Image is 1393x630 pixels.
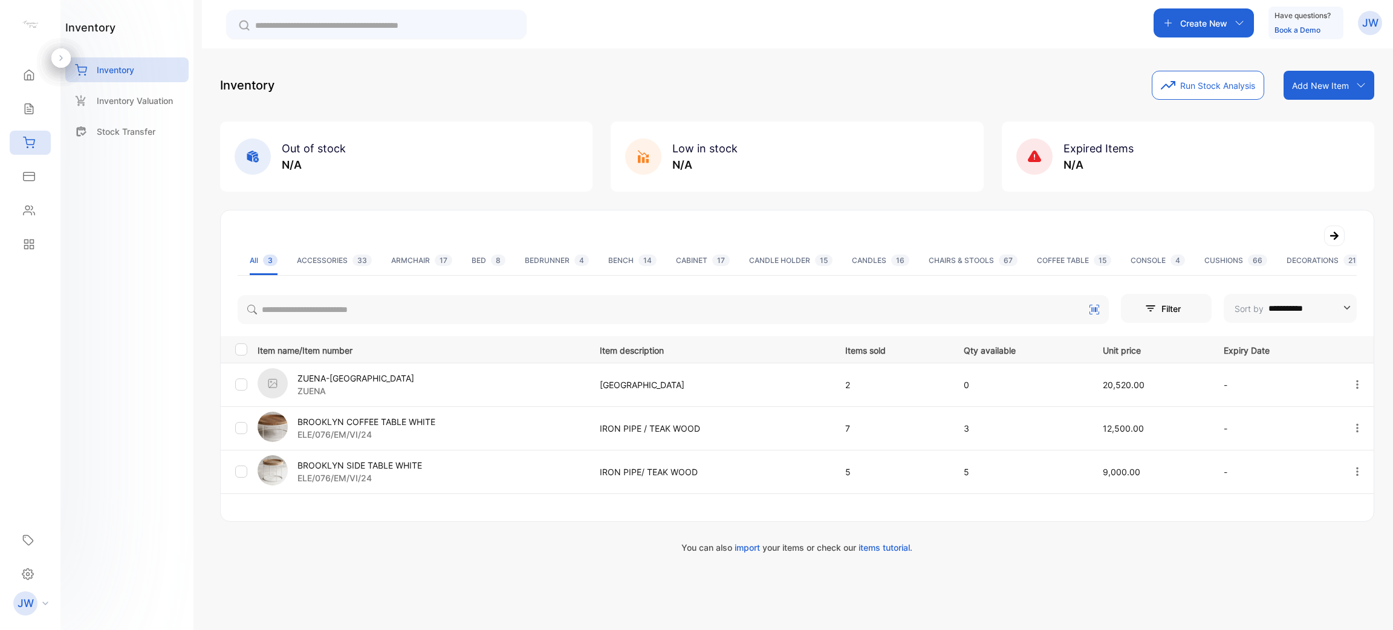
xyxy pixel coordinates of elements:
[712,255,730,266] span: 17
[964,378,1078,391] p: 0
[391,255,452,266] div: ARMCHAIR
[220,76,274,94] p: Inventory
[1103,467,1140,477] span: 9,000.00
[929,255,1018,266] div: CHAIRS & STOOLS
[1287,255,1365,266] div: DECORATIONS
[1154,8,1254,37] button: Create New
[1103,342,1199,357] p: Unit price
[297,415,435,428] p: BROOKLYN COFFEE TABLE WHITE
[491,255,505,266] span: 8
[999,255,1018,266] span: 67
[250,255,278,266] div: All
[1292,79,1349,92] p: Add New Item
[258,342,585,357] p: Item name/Item number
[1103,423,1144,434] span: 12,500.00
[1103,380,1145,390] span: 20,520.00
[1224,342,1327,357] p: Expiry Date
[18,596,34,611] p: JW
[845,378,939,391] p: 2
[815,255,833,266] span: 15
[297,372,414,385] p: ZUENA-[GEOGRAPHIC_DATA]
[1131,255,1185,266] div: CONSOLE
[1063,157,1134,173] p: N/A
[600,422,820,435] p: IRON PIPE / TEAK WOOD
[672,157,738,173] p: N/A
[282,157,346,173] p: N/A
[1037,255,1111,266] div: COFFEE TABLE
[600,466,820,478] p: IRON PIPE/ TEAK WOOD
[964,342,1078,357] p: Qty available
[97,94,173,107] p: Inventory Valuation
[845,422,939,435] p: 7
[525,255,589,266] div: BEDRUNNER
[1343,255,1365,266] span: 215
[282,142,346,155] span: Out of stock
[1224,378,1327,391] p: -
[676,255,730,266] div: CABINET
[672,142,738,155] span: Low in stock
[1224,422,1327,435] p: -
[220,541,1374,554] p: You can also your items or check our
[297,385,414,397] p: ZUENA
[472,255,505,266] div: BED
[1094,255,1111,266] span: 15
[297,428,435,441] p: ELE/076/EM/VI/24
[1358,8,1382,37] button: JW
[859,542,912,553] span: items tutorial.
[297,255,372,266] div: ACCESSORIES
[1171,255,1185,266] span: 4
[65,119,189,144] a: Stock Transfer
[845,466,939,478] p: 5
[1248,255,1267,266] span: 66
[608,255,657,266] div: BENCH
[263,255,278,266] span: 3
[435,255,452,266] span: 17
[964,422,1078,435] p: 3
[97,63,134,76] p: Inventory
[735,542,760,553] span: import
[1224,466,1327,478] p: -
[65,88,189,113] a: Inventory Valuation
[65,19,115,36] h1: inventory
[65,57,189,82] a: Inventory
[352,255,372,266] span: 33
[1152,71,1264,100] button: Run Stock Analysis
[600,342,820,357] p: Item description
[845,342,939,357] p: Items sold
[1224,294,1357,323] button: Sort by
[1235,302,1264,315] p: Sort by
[1204,255,1267,266] div: CUSHIONS
[297,459,422,472] p: BROOKLYN SIDE TABLE WHITE
[1362,15,1378,31] p: JW
[891,255,909,266] span: 16
[258,412,288,442] img: item
[21,16,39,34] img: logo
[749,255,833,266] div: CANDLE HOLDER
[600,378,820,391] p: [GEOGRAPHIC_DATA]
[258,455,288,485] img: item
[1063,142,1134,155] span: Expired Items
[1342,579,1393,630] iframe: LiveChat chat widget
[1274,10,1331,22] p: Have questions?
[297,472,422,484] p: ELE/076/EM/VI/24
[258,368,288,398] img: item
[97,125,155,138] p: Stock Transfer
[1180,17,1227,30] p: Create New
[852,255,909,266] div: CANDLES
[964,466,1078,478] p: 5
[574,255,589,266] span: 4
[1274,25,1320,34] a: Book a Demo
[638,255,657,266] span: 14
